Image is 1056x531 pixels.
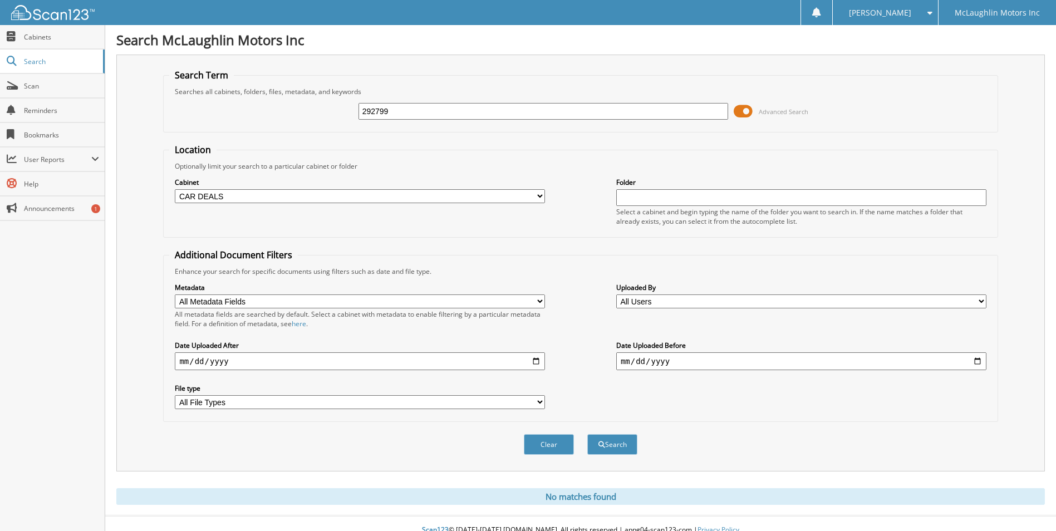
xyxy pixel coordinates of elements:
[616,207,986,226] div: Select a cabinet and begin typing the name of the folder you want to search in. If the name match...
[616,283,986,292] label: Uploaded By
[24,179,99,189] span: Help
[849,9,911,16] span: [PERSON_NAME]
[524,434,574,455] button: Clear
[616,178,986,187] label: Folder
[175,383,545,393] label: File type
[759,107,808,116] span: Advanced Search
[169,144,217,156] legend: Location
[91,204,100,213] div: 1
[292,319,306,328] a: here
[175,309,545,328] div: All metadata fields are searched by default. Select a cabinet with metadata to enable filtering b...
[116,488,1045,505] div: No matches found
[175,352,545,370] input: start
[616,352,986,370] input: end
[169,69,234,81] legend: Search Term
[11,5,95,20] img: scan123-logo-white.svg
[955,9,1040,16] span: McLaughlin Motors Inc
[24,81,99,91] span: Scan
[24,130,99,140] span: Bookmarks
[24,32,99,42] span: Cabinets
[24,204,99,213] span: Announcements
[169,161,991,171] div: Optionally limit your search to a particular cabinet or folder
[169,249,298,261] legend: Additional Document Filters
[24,57,97,66] span: Search
[24,106,99,115] span: Reminders
[116,31,1045,49] h1: Search McLaughlin Motors Inc
[175,283,545,292] label: Metadata
[616,341,986,350] label: Date Uploaded Before
[24,155,91,164] span: User Reports
[169,267,991,276] div: Enhance your search for specific documents using filters such as date and file type.
[169,87,991,96] div: Searches all cabinets, folders, files, metadata, and keywords
[587,434,637,455] button: Search
[175,341,545,350] label: Date Uploaded After
[175,178,545,187] label: Cabinet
